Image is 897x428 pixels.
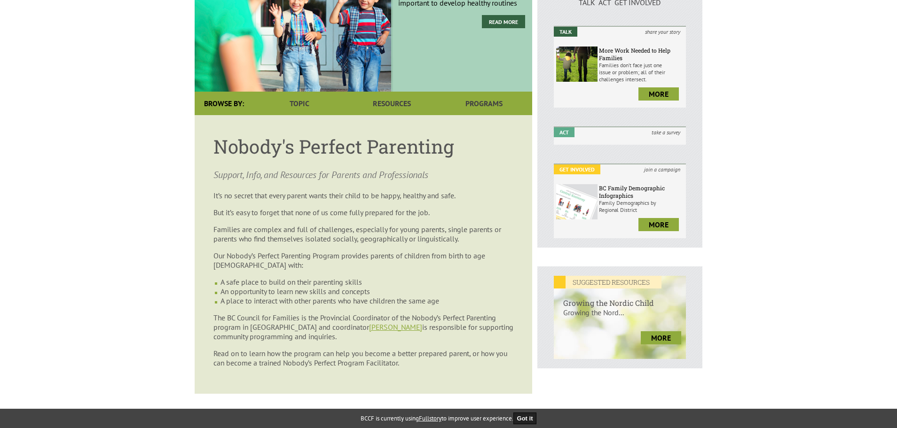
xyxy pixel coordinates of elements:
[513,412,537,424] button: Got it
[369,322,422,332] a: [PERSON_NAME]
[213,313,513,341] p: The BC Council for Families is the Provincial Coordinator of the Nobody’s Perfect Parenting progr...
[554,164,600,174] em: Get Involved
[213,251,513,270] p: Our Nobody’s Perfect Parenting Program provides parents of children from birth to age [DEMOGRAPHI...
[213,168,513,181] p: Support, Info, and Resources for Parents and Professionals
[213,225,513,243] p: Families are complex and full of challenges, especially for young parents, single parents or pare...
[638,218,679,231] a: more
[554,276,661,288] em: SUGGESTED RESOURCES
[599,62,684,83] p: Families don’t face just one issue or problem; all of their challenges intersect.
[638,164,686,174] i: join a campaign
[554,27,577,37] em: Talk
[599,184,684,199] h6: BC Family Demographic Infographics
[646,127,686,137] i: take a survey
[554,127,574,137] em: Act
[554,308,686,327] p: Growing the Nord...
[419,414,441,422] a: Fullstory
[638,87,679,101] a: more
[438,92,530,115] a: Programs
[346,92,438,115] a: Resources
[213,349,513,367] p: Read on to learn how the program can help you become a better prepared parent, or how you can bec...
[213,191,513,200] p: It’s no secret that every parent wants their child to be happy, healthy and safe.
[195,92,253,115] div: Browse By:
[213,208,513,217] p: But it’s easy to forget that none of us come fully prepared for the job.
[554,288,686,308] h6: Growing the Nordic Child
[220,287,513,296] li: An opportunity to learn new skills and concepts
[599,199,684,213] p: Family Demographics by Regional District
[220,277,513,287] li: A safe place to build on their parenting skills
[641,331,681,344] a: more
[639,27,686,37] i: share your story
[220,296,513,305] li: A place to interact with other parents who have children the same age
[213,134,513,159] h1: Nobody's Perfect Parenting
[253,92,346,115] a: Topic
[482,15,525,28] a: Read more
[599,47,684,62] h6: More Work Needed to Help Families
